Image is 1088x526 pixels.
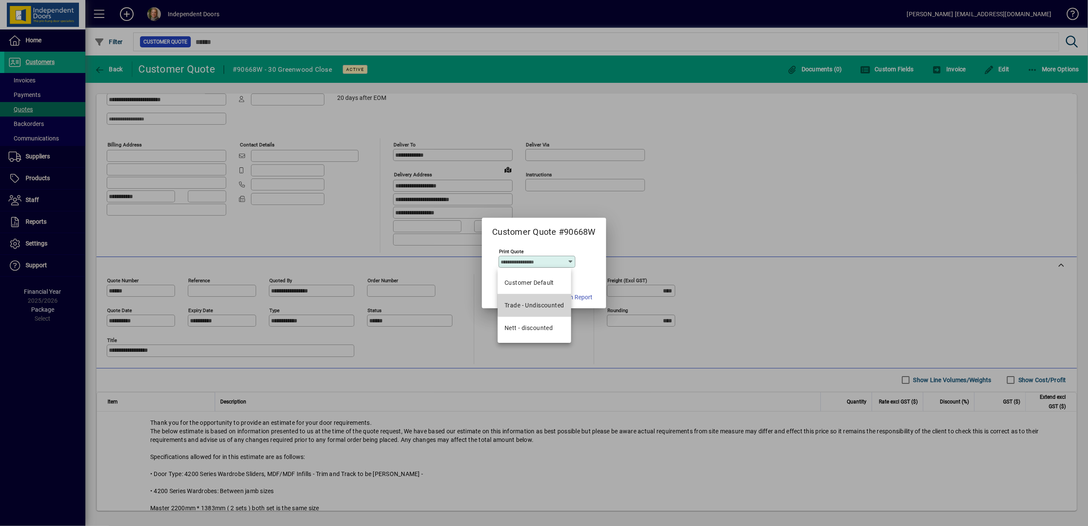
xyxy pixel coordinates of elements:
button: Run Report [559,289,596,305]
h2: Customer Quote #90668W [482,218,606,239]
div: Nett - discounted [505,324,553,333]
mat-option: Trade - Undiscounted [498,294,571,317]
mat-option: Nett - discounted [498,317,571,339]
mat-label: Print Quote [499,248,524,254]
span: Run Report [563,293,592,302]
span: Customer Default [505,278,554,287]
div: Trade - Undiscounted [505,301,564,310]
